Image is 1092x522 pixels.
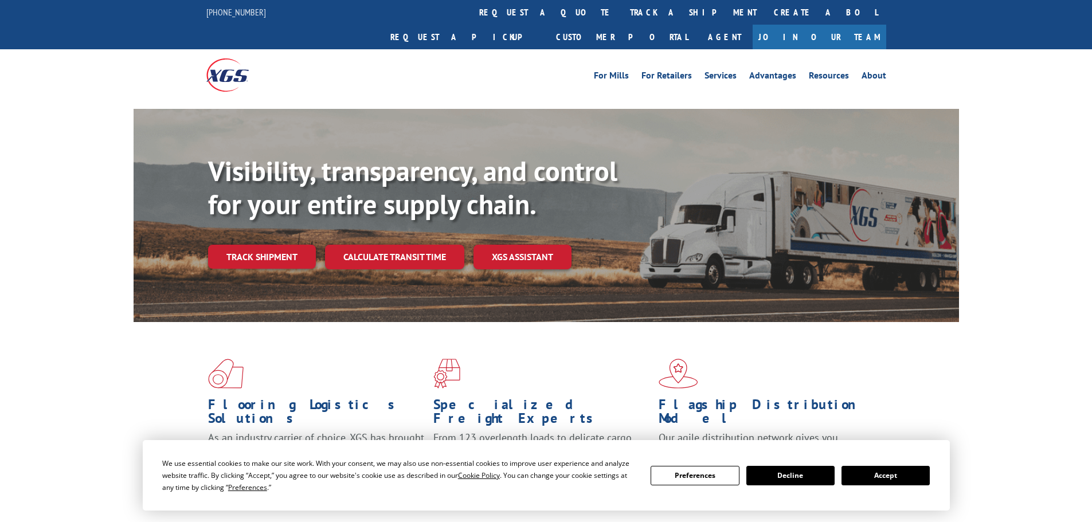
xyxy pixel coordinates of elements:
[862,71,886,84] a: About
[228,482,267,492] span: Preferences
[704,71,737,84] a: Services
[641,71,692,84] a: For Retailers
[659,398,875,431] h1: Flagship Distribution Model
[746,466,835,485] button: Decline
[749,71,796,84] a: Advantages
[208,359,244,388] img: xgs-icon-total-supply-chain-intelligence-red
[696,25,753,49] a: Agent
[433,359,460,388] img: xgs-icon-focused-on-flooring-red
[651,466,739,485] button: Preferences
[208,398,425,431] h1: Flooring Logistics Solutions
[753,25,886,49] a: Join Our Team
[382,25,547,49] a: Request a pickup
[143,440,950,511] div: Cookie Consent Prompt
[433,398,650,431] h1: Specialized Freight Experts
[547,25,696,49] a: Customer Portal
[659,431,870,458] span: Our agile distribution network gives you nationwide inventory management on demand.
[473,245,572,269] a: XGS ASSISTANT
[458,470,500,480] span: Cookie Policy
[162,457,637,493] div: We use essential cookies to make our site work. With your consent, we may also use non-essential ...
[206,6,266,18] a: [PHONE_NUMBER]
[208,153,617,222] b: Visibility, transparency, and control for your entire supply chain.
[659,359,698,388] img: xgs-icon-flagship-distribution-model-red
[325,245,464,269] a: Calculate transit time
[208,431,424,472] span: As an industry carrier of choice, XGS has brought innovation and dedication to flooring logistics...
[594,71,629,84] a: For Mills
[841,466,930,485] button: Accept
[208,245,316,269] a: Track shipment
[809,71,849,84] a: Resources
[433,431,650,482] p: From 123 overlength loads to delicate cargo, our experienced staff knows the best way to move you...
